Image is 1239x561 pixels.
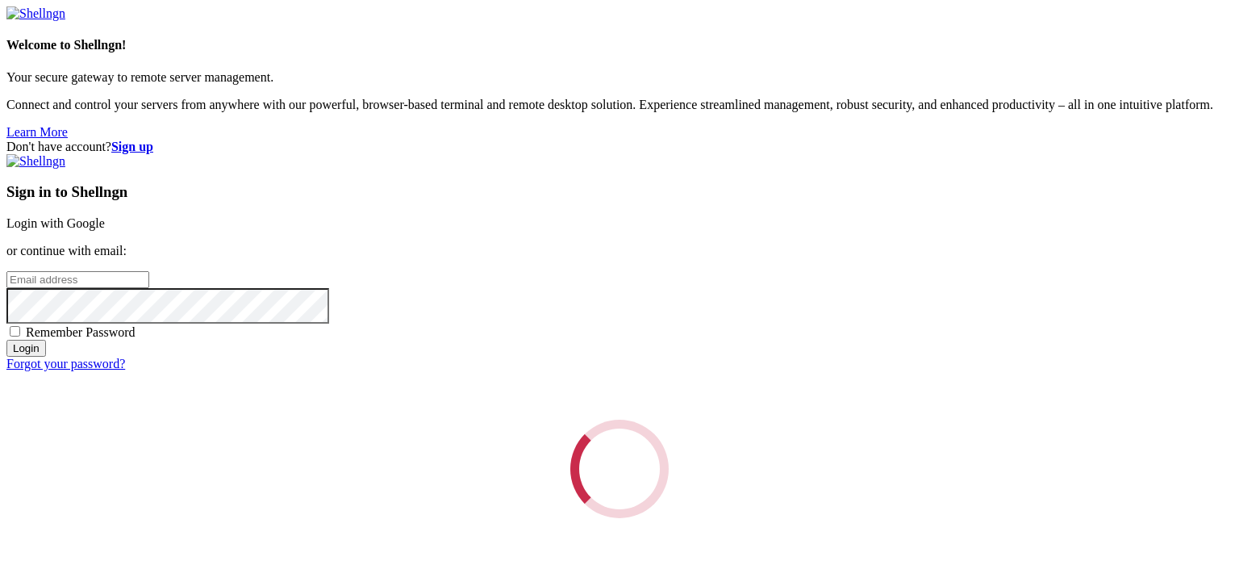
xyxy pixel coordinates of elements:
img: Shellngn [6,6,65,21]
a: Sign up [111,140,153,153]
h3: Sign in to Shellngn [6,183,1233,201]
input: Login [6,340,46,357]
div: Don't have account? [6,140,1233,154]
span: Remember Password [26,325,136,339]
p: or continue with email: [6,244,1233,258]
p: Your secure gateway to remote server management. [6,70,1233,85]
div: Loading... [550,400,689,538]
a: Forgot your password? [6,357,125,371]
h4: Welcome to Shellngn! [6,38,1233,52]
input: Email address [6,271,149,288]
a: Learn More [6,125,68,139]
input: Remember Password [10,326,20,337]
img: Shellngn [6,154,65,169]
a: Login with Google [6,216,105,230]
p: Connect and control your servers from anywhere with our powerful, browser-based terminal and remo... [6,98,1233,112]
